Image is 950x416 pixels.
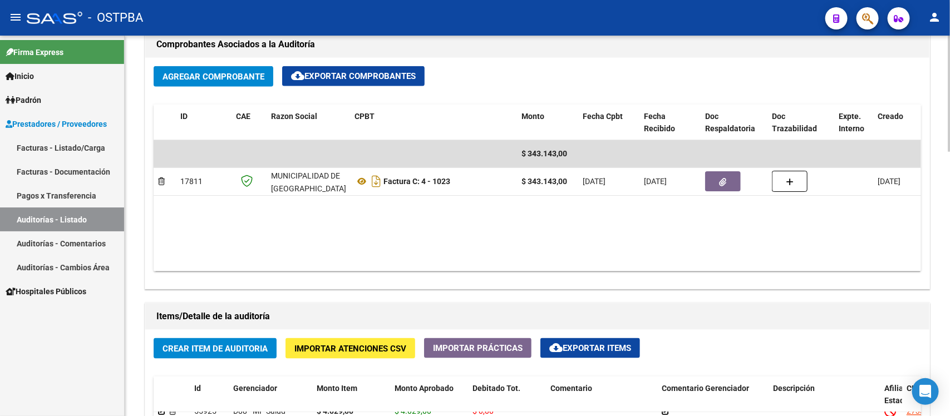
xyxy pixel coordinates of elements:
span: [DATE] [644,177,667,186]
datatable-header-cell: CPBT [350,105,517,141]
datatable-header-cell: Monto [517,105,578,141]
button: Importar Atenciones CSV [286,338,415,359]
button: Importar Prácticas [424,338,531,358]
span: Firma Express [6,46,63,58]
span: [DATE] [583,177,606,186]
mat-icon: menu [9,11,22,24]
strong: $ 4.029,00 [317,407,353,416]
span: Monto [521,112,544,121]
span: Afiliado Estado [884,384,912,405]
span: D88 - MP Salud [233,407,286,416]
span: Importar Atenciones CSV [294,344,406,354]
span: Comentario Gerenciador [662,384,749,393]
datatable-header-cell: Razon Social [267,105,350,141]
span: Descripción [773,384,815,393]
span: Creado [878,112,903,121]
span: 17811 [180,177,203,186]
button: Exportar Items [540,338,640,358]
datatable-header-cell: Doc Trazabilidad [767,105,834,141]
mat-icon: person [928,11,941,24]
span: Expte. Interno [839,112,864,133]
span: Debitado Tot. [472,384,520,393]
strong: Factura C: 4 - 1023 [383,177,450,186]
span: Exportar Comprobantes [291,71,416,81]
span: Inicio [6,70,34,82]
h1: Items/Detalle de la auditoría [156,308,918,325]
button: Crear Item de Auditoria [154,338,277,359]
span: Comentario [550,384,592,393]
span: ID [180,112,188,121]
span: Fecha Cpbt [583,112,623,121]
datatable-header-cell: Fecha Cpbt [578,105,639,141]
span: Prestadores / Proveedores [6,118,107,130]
span: Monto Aprobado [395,384,454,393]
span: $ 4.029,00 [395,407,431,416]
span: Importar Prácticas [433,343,523,353]
strong: $ 343.143,00 [521,177,567,186]
span: $ 343.143,00 [521,149,567,158]
span: Exportar Items [549,343,631,353]
div: Open Intercom Messenger [912,378,939,405]
span: $ 0,00 [472,407,494,416]
div: MUNICIPALIDAD DE [GEOGRAPHIC_DATA] [271,170,346,195]
span: Doc Trazabilidad [772,112,817,133]
span: Monto Item [317,384,357,393]
span: 55925 [194,407,216,416]
datatable-header-cell: Expte. Interno [834,105,873,141]
datatable-header-cell: ID [176,105,232,141]
mat-icon: cloud_download [291,69,304,82]
button: Exportar Comprobantes [282,66,425,86]
span: Gerenciador [233,384,277,393]
button: Agregar Comprobante [154,66,273,87]
span: Doc Respaldatoria [705,112,755,133]
span: Razon Social [271,112,317,121]
span: Padrón [6,94,41,106]
span: CUIL [907,384,923,393]
span: [DATE] [878,177,900,186]
datatable-header-cell: CAE [232,105,267,141]
span: CAE [236,112,250,121]
span: Agregar Comprobante [163,72,264,82]
datatable-header-cell: Fecha Recibido [639,105,701,141]
span: CPBT [355,112,375,121]
span: Id [194,384,201,393]
mat-icon: cloud_download [549,341,563,354]
h1: Comprobantes Asociados a la Auditoría [156,36,918,53]
span: Fecha Recibido [644,112,675,133]
span: Crear Item de Auditoria [163,344,268,354]
span: Hospitales Públicos [6,285,86,298]
datatable-header-cell: Doc Respaldatoria [701,105,767,141]
span: - OSTPBA [88,6,143,30]
i: Descargar documento [369,172,383,190]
